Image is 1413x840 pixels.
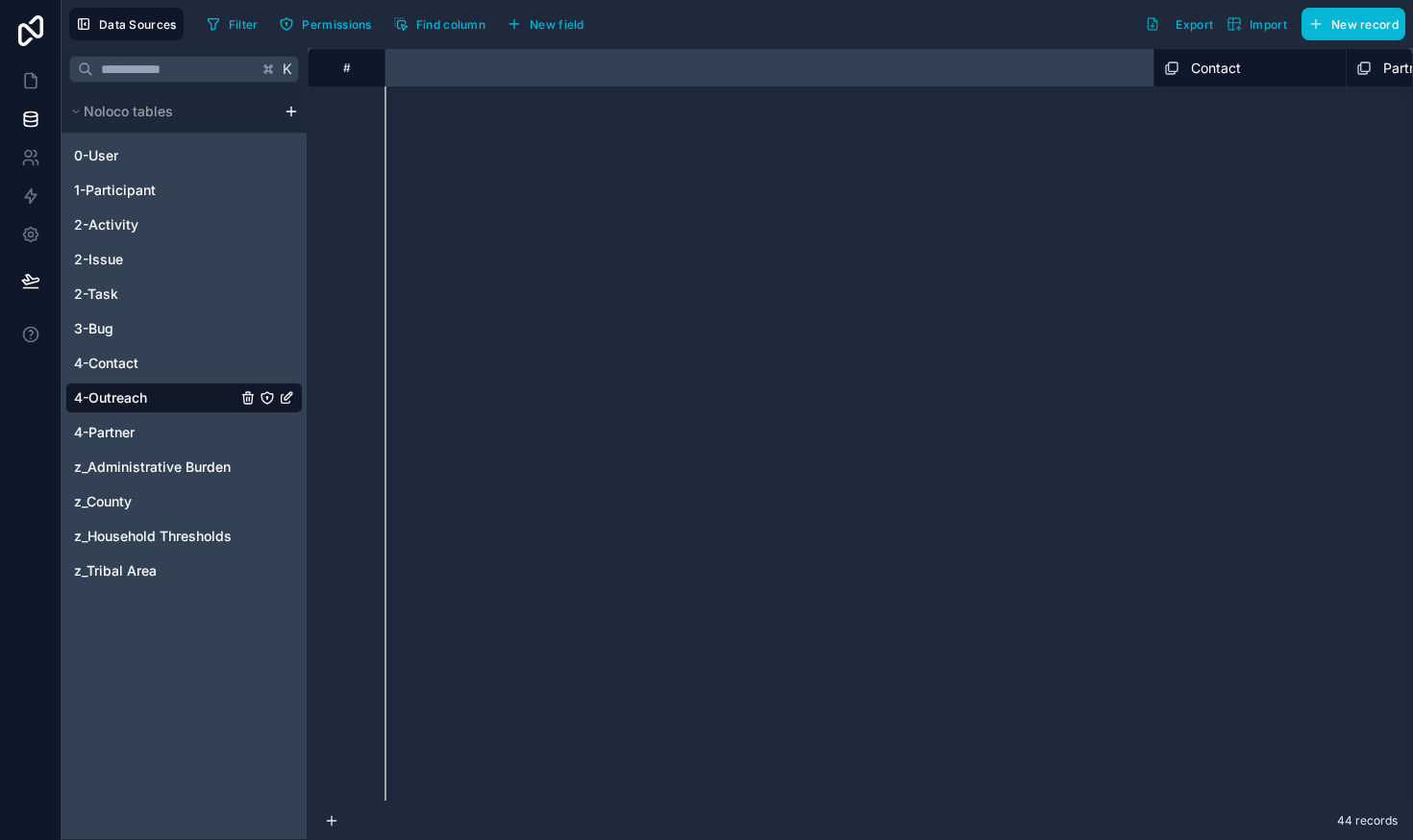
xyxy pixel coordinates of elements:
button: Filter [199,10,265,38]
button: Permissions [272,10,378,38]
span: 44 records [1337,813,1398,828]
button: Import [1220,8,1294,40]
span: Permissions [302,17,371,32]
button: New record [1301,8,1405,40]
button: Find column [386,10,492,38]
span: Contact [1191,59,1241,78]
button: Data Sources [69,8,184,40]
span: Import [1250,17,1287,32]
span: Data Sources [99,17,177,32]
span: Export [1176,17,1213,32]
span: K [281,62,294,76]
span: Find column [416,17,485,32]
a: New record [1294,8,1405,40]
span: New record [1331,17,1399,32]
span: New field [530,17,584,32]
a: Permissions [272,10,385,38]
span: Filter [229,17,259,32]
div: # [323,61,370,75]
button: New field [500,10,591,38]
button: Export [1138,8,1220,40]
